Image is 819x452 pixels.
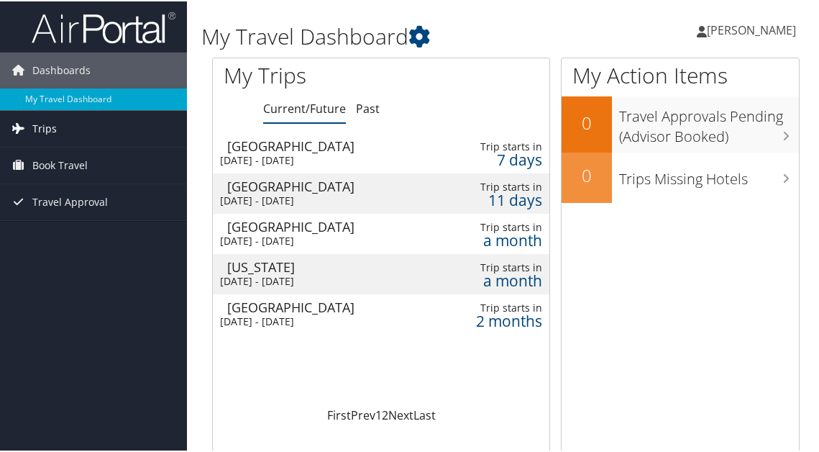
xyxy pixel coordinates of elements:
h1: My Trips [224,59,398,89]
span: Travel Approval [32,183,108,219]
h3: Trips Missing Hotels [619,161,799,188]
div: a month [459,273,543,286]
a: Last [413,406,436,422]
h1: My Action Items [562,59,799,89]
a: Prev [351,406,375,422]
div: Trip starts in [459,220,543,232]
div: [DATE] - [DATE] [220,193,409,206]
div: Trip starts in [459,179,543,192]
h2: 0 [562,162,612,186]
div: 2 months [459,313,543,326]
span: Trips [32,109,57,145]
span: Book Travel [32,146,88,182]
div: [DATE] - [DATE] [220,314,409,327]
span: Dashboards [32,51,91,87]
a: 2 [382,406,388,422]
a: Past [356,99,380,115]
div: [GEOGRAPHIC_DATA] [227,178,416,191]
div: [DATE] - [DATE] [220,274,409,286]
div: [US_STATE] [227,259,416,272]
a: 1 [375,406,382,422]
div: [GEOGRAPHIC_DATA] [227,138,416,151]
span: [PERSON_NAME] [707,21,796,37]
a: First [327,406,351,422]
div: a month [459,232,543,245]
div: [GEOGRAPHIC_DATA] [227,299,416,312]
div: Trip starts in [459,139,543,152]
div: [DATE] - [DATE] [220,153,409,166]
div: 11 days [459,192,543,205]
a: 0Travel Approvals Pending (Advisor Booked) [562,95,799,150]
a: [PERSON_NAME] [697,7,810,50]
div: [GEOGRAPHIC_DATA] [227,219,416,232]
h3: Travel Approvals Pending (Advisor Booked) [619,98,799,145]
a: Current/Future [263,99,346,115]
a: Next [388,406,413,422]
h1: My Travel Dashboard [201,20,608,50]
div: 7 days [459,152,543,165]
img: airportal-logo.png [32,9,175,43]
div: Trip starts in [459,300,543,313]
h2: 0 [562,109,612,134]
div: Trip starts in [459,260,543,273]
div: [DATE] - [DATE] [220,233,409,246]
a: 0Trips Missing Hotels [562,151,799,202]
